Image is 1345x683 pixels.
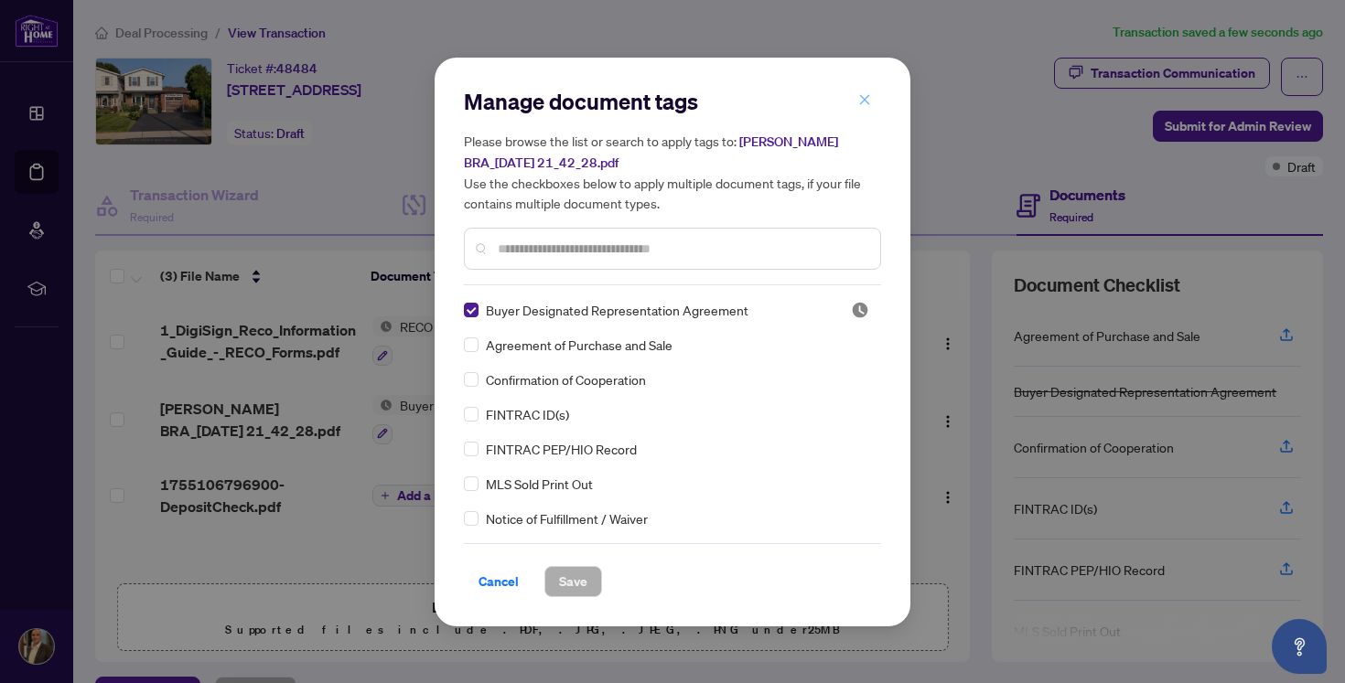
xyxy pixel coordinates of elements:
[851,301,869,319] span: Pending Review
[486,508,648,528] span: Notice of Fulfillment / Waiver
[464,133,838,171] span: [PERSON_NAME] BRA_[DATE] 21_42_28.pdf
[486,335,672,355] span: Agreement of Purchase and Sale
[486,300,748,320] span: Buyer Designated Representation Agreement
[486,404,569,424] span: FINTRAC ID(s)
[486,369,646,390] span: Confirmation of Cooperation
[479,567,519,596] span: Cancel
[544,566,602,597] button: Save
[851,301,869,319] img: status
[1272,619,1327,674] button: Open asap
[464,131,881,213] h5: Please browse the list or search to apply tags to: Use the checkboxes below to apply multiple doc...
[464,566,533,597] button: Cancel
[486,474,593,494] span: MLS Sold Print Out
[858,93,871,106] span: close
[464,87,881,116] h2: Manage document tags
[486,439,637,459] span: FINTRAC PEP/HIO Record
